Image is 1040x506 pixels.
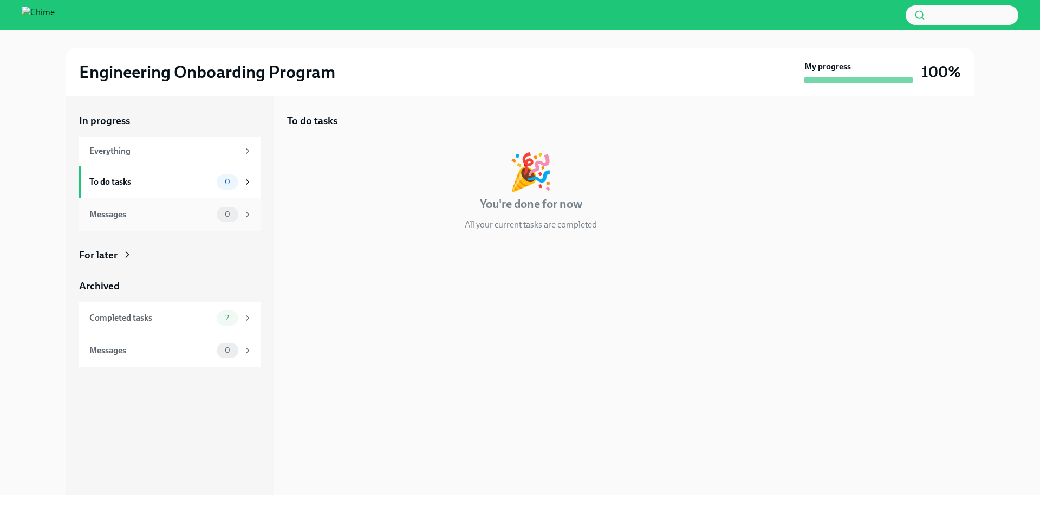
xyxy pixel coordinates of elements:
[79,279,261,293] a: Archived
[79,137,261,166] a: Everything
[921,62,961,82] h3: 100%
[218,346,237,354] span: 0
[480,196,582,212] h4: You're done for now
[218,210,237,218] span: 0
[89,209,212,220] div: Messages
[79,166,261,198] a: To do tasks0
[218,178,237,186] span: 0
[89,145,238,157] div: Everything
[89,176,212,188] div: To do tasks
[287,114,337,128] h5: To do tasks
[79,302,261,334] a: Completed tasks2
[79,248,261,262] a: For later
[89,312,212,324] div: Completed tasks
[79,61,335,83] h2: Engineering Onboarding Program
[89,345,212,356] div: Messages
[79,248,118,262] div: For later
[22,7,55,24] img: Chime
[804,61,851,73] strong: My progress
[219,314,236,322] span: 2
[79,198,261,231] a: Messages0
[79,334,261,367] a: Messages0
[79,114,261,128] a: In progress
[465,219,597,231] p: All your current tasks are completed
[509,154,553,190] div: 🎉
